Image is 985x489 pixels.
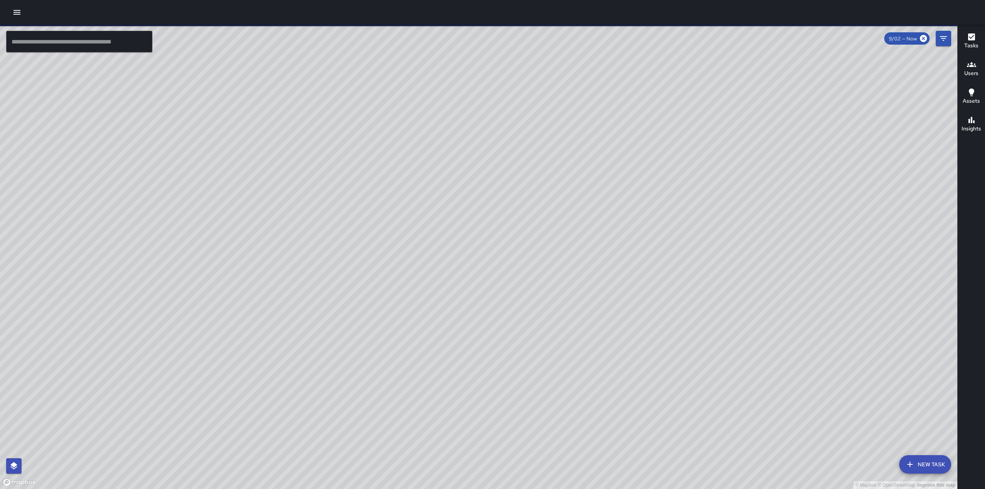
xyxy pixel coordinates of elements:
[964,42,978,50] h6: Tasks
[958,55,985,83] button: Users
[962,125,981,133] h6: Insights
[958,28,985,55] button: Tasks
[884,32,930,45] div: 9/02 — Now
[963,97,980,105] h6: Assets
[899,455,951,474] button: New Task
[936,31,951,46] button: Filters
[964,69,978,78] h6: Users
[958,83,985,111] button: Assets
[958,111,985,139] button: Insights
[884,35,922,42] span: 9/02 — Now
